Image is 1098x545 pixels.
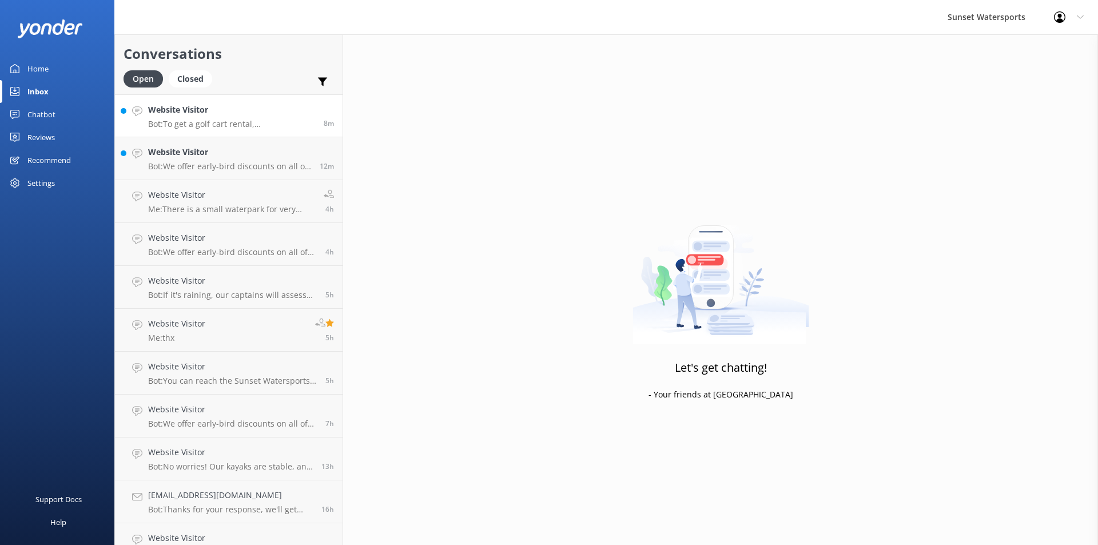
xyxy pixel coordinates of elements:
h4: Website Visitor [148,189,315,201]
span: Aug 30 2025 08:31pm (UTC -05:00) America/Cancun [321,504,334,514]
p: Bot: Thanks for your response, we'll get back to you as soon as we can during opening hours. [148,504,313,515]
span: Aug 31 2025 01:14pm (UTC -05:00) America/Cancun [324,118,334,128]
p: Bot: No worries! Our kayaks are stable, and if you do happen to slip, our guides are there to ass... [148,462,313,472]
a: Website VisitorBot:If it's raining, our captains will assess the weather conditions. If it's deem... [115,266,343,309]
img: yonder-white-logo.png [17,19,83,38]
p: Bot: We offer early-bird discounts on all of our morning trips, and any available promo codes wil... [148,419,317,429]
span: Aug 31 2025 07:28am (UTC -05:00) America/Cancun [325,376,334,385]
div: Chatbot [27,103,55,126]
span: Aug 31 2025 09:07am (UTC -05:00) America/Cancun [325,204,334,214]
div: Open [124,70,163,87]
span: Aug 31 2025 05:39am (UTC -05:00) America/Cancun [325,419,334,428]
a: Website VisitorMe:thx5h [115,309,343,352]
span: Aug 31 2025 08:21am (UTC -05:00) America/Cancun [325,290,334,300]
p: - Your friends at [GEOGRAPHIC_DATA] [649,388,793,401]
p: Bot: To get a golf cart rental, [PERSON_NAME] can call our office at [PHONE_NUMBER]. It's best to... [148,119,315,129]
img: artwork of a man stealing a conversation from at giant smartphone [632,201,809,344]
a: Website VisitorBot:You can reach the Sunset Watersports team at [PHONE_NUMBER]. If you're looking... [115,352,343,395]
a: Website VisitorBot:To get a golf cart rental, [PERSON_NAME] can call our office at [PHONE_NUMBER]... [115,94,343,137]
a: Open [124,72,169,85]
span: Aug 31 2025 01:10pm (UTC -05:00) America/Cancun [320,161,334,171]
span: Aug 31 2025 08:07am (UTC -05:00) America/Cancun [325,333,334,343]
div: Recommend [27,149,71,172]
a: Closed [169,72,218,85]
a: Website VisitorBot:No worries! Our kayaks are stable, and if you do happen to slip, our guides ar... [115,437,343,480]
p: Bot: We offer early-bird discounts on all of our morning trips! Plus, when you book directly with... [148,247,317,257]
div: Reviews [27,126,55,149]
h4: [EMAIL_ADDRESS][DOMAIN_NAME] [148,489,313,502]
h4: Website Visitor [148,232,317,244]
a: Website VisitorBot:We offer early-bird discounts on all of our morning trips! Plus, when you book... [115,223,343,266]
a: Website VisitorBot:We offer early-bird discounts on all of our morning trips, and any available p... [115,395,343,437]
a: [EMAIL_ADDRESS][DOMAIN_NAME]Bot:Thanks for your response, we'll get back to you as soon as we can... [115,480,343,523]
p: Bot: You can reach the Sunset Watersports team at [PHONE_NUMBER]. If you're looking for the phone... [148,376,317,386]
div: Closed [169,70,212,87]
div: Home [27,57,49,80]
p: Bot: If it's raining, our captains will assess the weather conditions. If it's deemed unsafe, the... [148,290,317,300]
div: Help [50,511,66,534]
span: Aug 31 2025 08:36am (UTC -05:00) America/Cancun [325,247,334,257]
h4: Website Visitor [148,403,317,416]
div: Settings [27,172,55,194]
h3: Let's get chatting! [675,359,767,377]
p: Me: There is a small waterpark for very young kids at [PERSON_NAME][GEOGRAPHIC_DATA]. We also hav... [148,204,315,214]
h4: Website Visitor [148,146,311,158]
h4: Website Visitor [148,360,317,373]
h4: Website Visitor [148,317,205,330]
h4: Website Visitor [148,532,313,544]
h2: Conversations [124,43,334,65]
p: Me: thx [148,333,205,343]
span: Aug 30 2025 11:53pm (UTC -05:00) America/Cancun [321,462,334,471]
div: Support Docs [35,488,82,511]
a: Website VisitorMe:There is a small waterpark for very young kids at [PERSON_NAME][GEOGRAPHIC_DATA... [115,180,343,223]
h4: Website Visitor [148,446,313,459]
p: Bot: We offer early-bird discounts on all of our morning trips, and when you book direct, we guar... [148,161,311,172]
a: Website VisitorBot:We offer early-bird discounts on all of our morning trips, and when you book d... [115,137,343,180]
h4: Website Visitor [148,104,315,116]
div: Inbox [27,80,49,103]
h4: Website Visitor [148,275,317,287]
